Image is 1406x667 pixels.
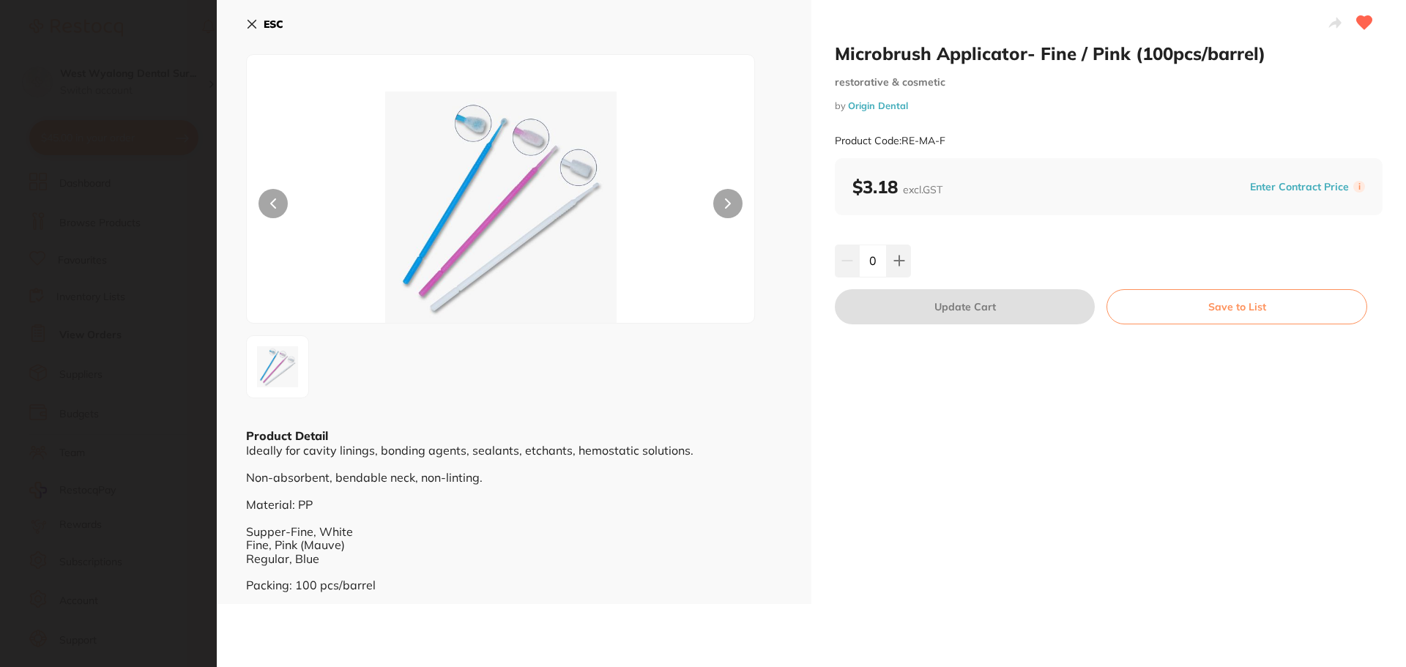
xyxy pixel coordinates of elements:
small: restorative & cosmetic [835,76,1383,89]
b: Product Detail [246,428,328,443]
img: cmUtbWEtanBn [251,340,304,393]
b: ESC [264,18,283,31]
button: Save to List [1106,289,1367,324]
button: ESC [246,12,283,37]
a: Origin Dental [848,100,908,111]
b: $3.18 [852,176,942,198]
img: cmUtbWEtanBn [349,92,653,323]
label: i [1353,181,1365,193]
button: Enter Contract Price [1246,180,1353,194]
span: excl. GST [903,183,942,196]
small: by [835,100,1383,111]
h2: Microbrush Applicator- Fine / Pink (100pcs/barrel) [835,42,1383,64]
div: Ideally for cavity linings, bonding agents, sealants, etchants, hemostatic solutions. Non-absorbe... [246,444,782,592]
button: Update Cart [835,289,1095,324]
small: Product Code: RE-MA-F [835,135,945,147]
